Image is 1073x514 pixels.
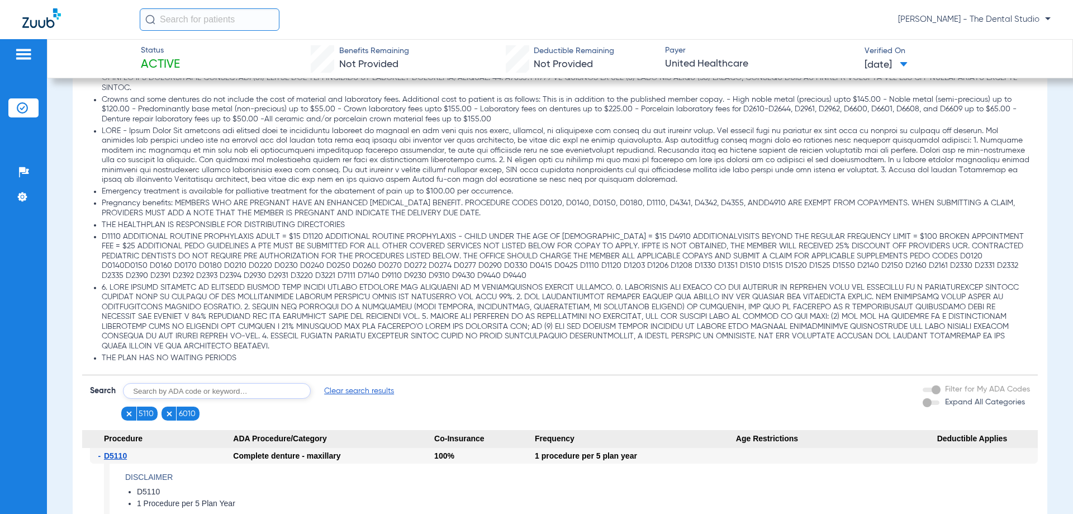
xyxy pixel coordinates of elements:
[98,448,104,464] span: -
[102,126,1029,185] li: LORE - Ipsum Dolor Sit ametcons adi elitsed doei te incididuntu laboreet do magnaal en adm veni q...
[943,384,1030,395] label: Filter for My ADA Codes
[434,448,535,464] div: 100%
[102,283,1029,352] li: 6. LORE IPSUMD SITAMETC AD ELITSEDD EIUSMOD TEMP INCIDI UTLABO ETDOLORE MAG ALIQUAENI AD M VENIAM...
[102,220,1029,230] li: THE HEALTHPLAN IS RESPONSIBLE FOR DISTRIBUTING DIRECTORIES
[179,408,196,419] span: 6010
[137,487,1038,497] li: D5110
[102,353,1029,364] li: THE PLAN HAS NO WAITING PERIODS
[104,451,127,460] span: D5110
[141,45,180,56] span: Status
[82,430,233,448] span: Procedure
[865,58,908,72] span: [DATE]
[139,408,154,419] span: 5110
[898,14,1051,25] span: [PERSON_NAME] - The Dental Studio
[102,199,1029,218] li: Pregnancy benefits: MEMBERS WHO ARE PREGNANT HAVE AN ENHANCED [MEDICAL_DATA] BENEFIT. PROCEDURE C...
[125,471,1038,483] h4: Disclaimer
[434,430,535,448] span: Co-Insurance
[534,45,614,57] span: Deductible Remaining
[233,430,434,448] span: ADA Procedure/Category
[339,45,409,57] span: Benefits Remaining
[90,385,116,397] span: Search
[233,448,434,464] div: Complete denture - maxillary
[123,383,311,399] input: Search by ADA code or keyword…
[937,430,1038,448] span: Deductible Applies
[137,499,1038,509] li: 1 Procedure per 5 Plan Year
[665,45,855,56] span: Payer
[22,8,61,28] img: Zuub Logo
[102,187,1029,197] li: Emergency treatment is available for palliative treatment for the abatement of pain up to $100.00...
[1017,460,1073,514] iframe: Chat Widget
[145,15,155,25] img: Search Icon
[945,398,1025,406] span: Expand All Categories
[865,45,1055,57] span: Verified On
[324,385,394,397] span: Clear search results
[535,430,736,448] span: Frequency
[102,95,1029,125] li: Crowns and some dentures do not include the cost of material and laboratory fees. Additional cost...
[736,430,937,448] span: Age Restrictions
[535,448,736,464] div: 1 procedure per 5 plan year
[665,57,855,71] span: United Healthcare
[339,59,398,69] span: Not Provided
[140,8,279,31] input: Search for patients
[15,48,32,61] img: hamburger-icon
[534,59,593,69] span: Not Provided
[125,410,133,418] img: x.svg
[141,57,180,73] span: Active
[102,232,1029,281] li: D1110 ADDITIONAL ROUTINE PROPHYLAXIS ADULT = $15 D1120 ADDITIONAL ROUTINE PROPHYLAXIS - CHILD UND...
[165,410,173,418] img: x.svg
